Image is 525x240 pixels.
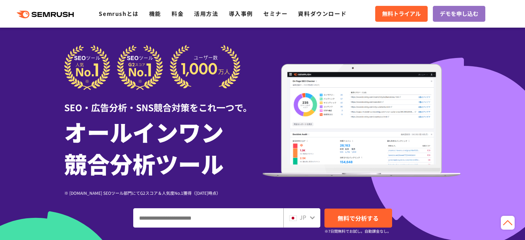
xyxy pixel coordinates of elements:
a: 料金 [172,9,184,18]
div: SEO・広告分析・SNS競合対策をこれ一つで。 [64,90,263,114]
a: 導入事例 [229,9,253,18]
h1: オールインワン 競合分析ツール [64,116,263,179]
a: セミナー [263,9,288,18]
a: 無料トライアル [375,6,428,22]
a: デモを申し込む [433,6,485,22]
a: 機能 [149,9,161,18]
input: ドメイン、キーワードまたはURLを入力してください [134,209,283,227]
a: 活用方法 [194,9,218,18]
span: JP [300,213,306,221]
small: ※7日間無料でお試し。自動課金なし。 [324,228,391,234]
a: 無料で分析する [324,209,392,228]
span: 無料で分析する [338,214,379,222]
span: デモを申し込む [440,9,478,18]
a: Semrushとは [99,9,138,18]
a: 資料ダウンロード [298,9,347,18]
div: ※ [DOMAIN_NAME] SEOツール部門にてG2スコア＆人気度No.1獲得（[DATE]時点） [64,190,263,196]
span: 無料トライアル [382,9,421,18]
